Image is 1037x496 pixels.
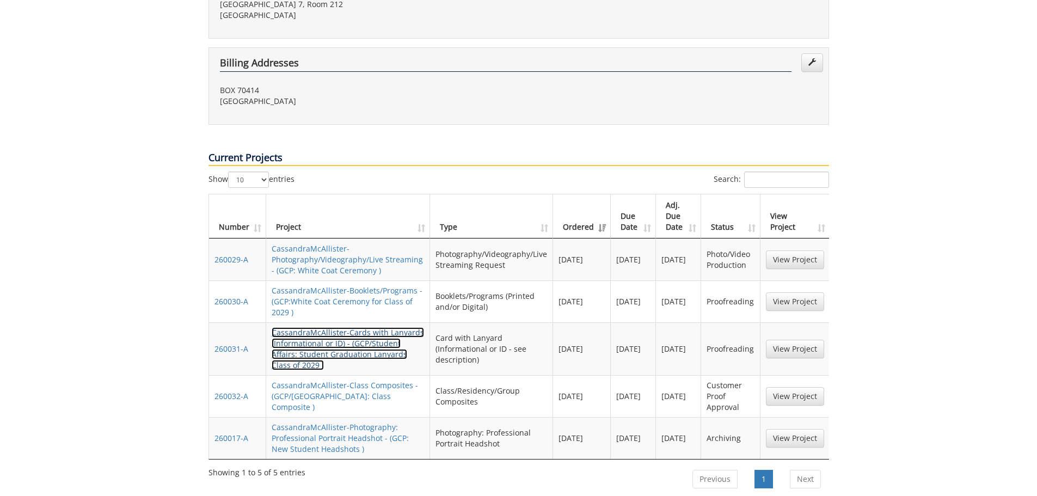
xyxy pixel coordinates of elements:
label: Show entries [208,172,294,188]
a: 1 [754,470,773,488]
h4: Billing Addresses [220,58,791,72]
td: [DATE] [611,417,656,459]
td: [DATE] [553,280,611,322]
a: View Project [766,292,824,311]
a: Edit Addresses [801,53,823,72]
th: Project: activate to sort column ascending [266,194,430,238]
a: View Project [766,387,824,406]
td: Photography: Professional Portrait Headshot [430,417,553,459]
th: Number: activate to sort column ascending [209,194,266,238]
label: Search: [714,172,829,188]
td: Class/Residency/Group Composites [430,375,553,417]
td: [DATE] [553,322,611,375]
a: Next [790,470,821,488]
td: [DATE] [611,280,656,322]
a: 260030-A [214,296,248,307]
a: CassandraMcAllister-Class Composites - (GCP/[GEOGRAPHIC_DATA]: Class Composite ) [272,380,418,412]
td: [DATE] [553,375,611,417]
td: Card with Lanyard (Informational or ID - see description) [430,322,553,375]
td: Archiving [701,417,760,459]
a: CassandraMcAllister-Cards with Lanyards (Informational or ID) - (GCP/Student Affairs: Student Gra... [272,327,424,370]
td: [DATE] [656,238,701,280]
th: Status: activate to sort column ascending [701,194,760,238]
td: [DATE] [611,322,656,375]
td: Proofreading [701,322,760,375]
td: [DATE] [611,238,656,280]
td: Photo/Video Production [701,238,760,280]
a: 260017-A [214,433,248,443]
a: CassandraMcAllister-Photography: Professional Portrait Headshot - (GCP: New Student Headshots ) [272,422,409,454]
a: 260029-A [214,254,248,265]
p: BOX 70414 [220,85,511,96]
a: View Project [766,429,824,448]
p: Current Projects [208,151,829,166]
a: CassandraMcAllister-Photography/Videography/Live Streaming - (GCP: White Coat Ceremony ) [272,243,423,275]
th: View Project: activate to sort column ascending [760,194,830,238]
td: Proofreading [701,280,760,322]
a: CassandraMcAllister-Booklets/Programs - (GCP:White Coat Ceremony for Class of 2029 ) [272,285,422,317]
select: Showentries [228,172,269,188]
th: Ordered: activate to sort column ascending [553,194,611,238]
a: View Project [766,250,824,269]
td: [DATE] [656,375,701,417]
a: View Project [766,340,824,358]
input: Search: [744,172,829,188]
th: Adj. Due Date: activate to sort column ascending [656,194,701,238]
td: [DATE] [553,238,611,280]
th: Type: activate to sort column ascending [430,194,553,238]
td: [DATE] [656,280,701,322]
td: Booklets/Programs (Printed and/or Digital) [430,280,553,322]
td: [DATE] [611,375,656,417]
a: 260032-A [214,391,248,401]
th: Due Date: activate to sort column ascending [611,194,656,238]
td: [DATE] [656,417,701,459]
td: Photography/Videography/Live Streaming Request [430,238,553,280]
p: [GEOGRAPHIC_DATA] [220,10,511,21]
a: Previous [692,470,738,488]
td: Customer Proof Approval [701,375,760,417]
p: [GEOGRAPHIC_DATA] [220,96,511,107]
td: [DATE] [656,322,701,375]
a: 260031-A [214,344,248,354]
div: Showing 1 to 5 of 5 entries [208,463,305,478]
td: [DATE] [553,417,611,459]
